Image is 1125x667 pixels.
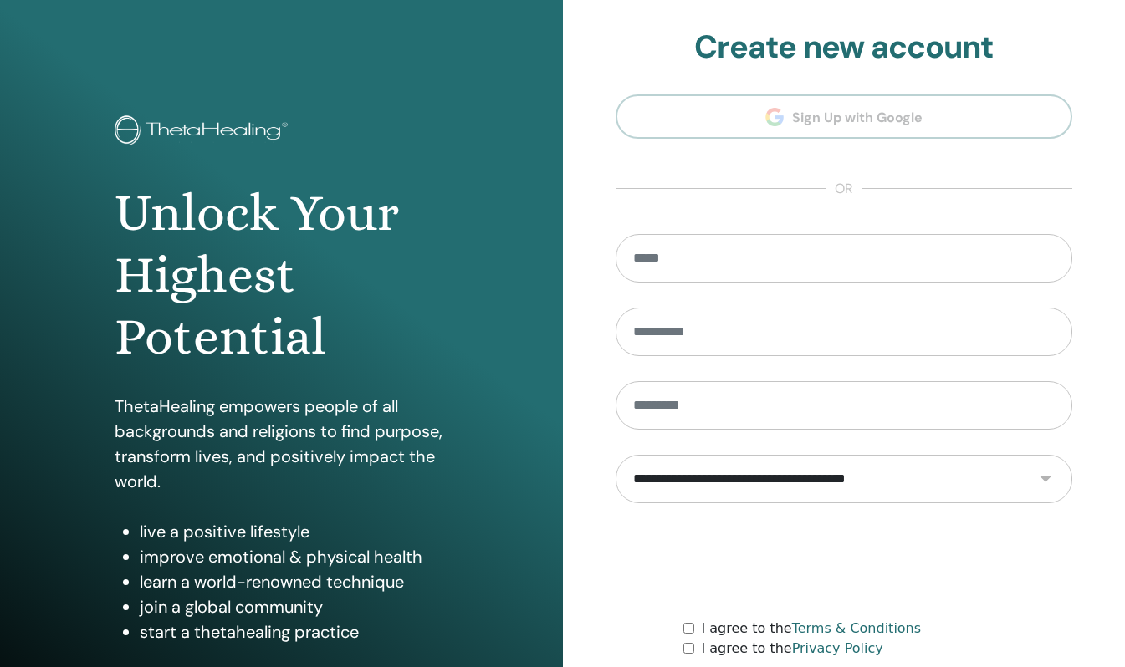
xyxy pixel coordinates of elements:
[701,639,882,659] label: I agree to the
[140,619,447,644] li: start a thetahealing practice
[115,394,447,494] p: ThetaHealing empowers people of all backgrounds and religions to find purpose, transform lives, a...
[701,619,921,639] label: I agree to the
[140,519,447,544] li: live a positive lifestyle
[140,594,447,619] li: join a global community
[115,182,447,369] h1: Unlock Your Highest Potential
[826,179,862,199] span: or
[792,620,921,636] a: Terms & Conditions
[616,28,1073,67] h2: Create new account
[717,528,971,593] iframe: reCAPTCHA
[792,640,883,656] a: Privacy Policy
[140,569,447,594] li: learn a world-renowned technique
[140,544,447,569] li: improve emotional & physical health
